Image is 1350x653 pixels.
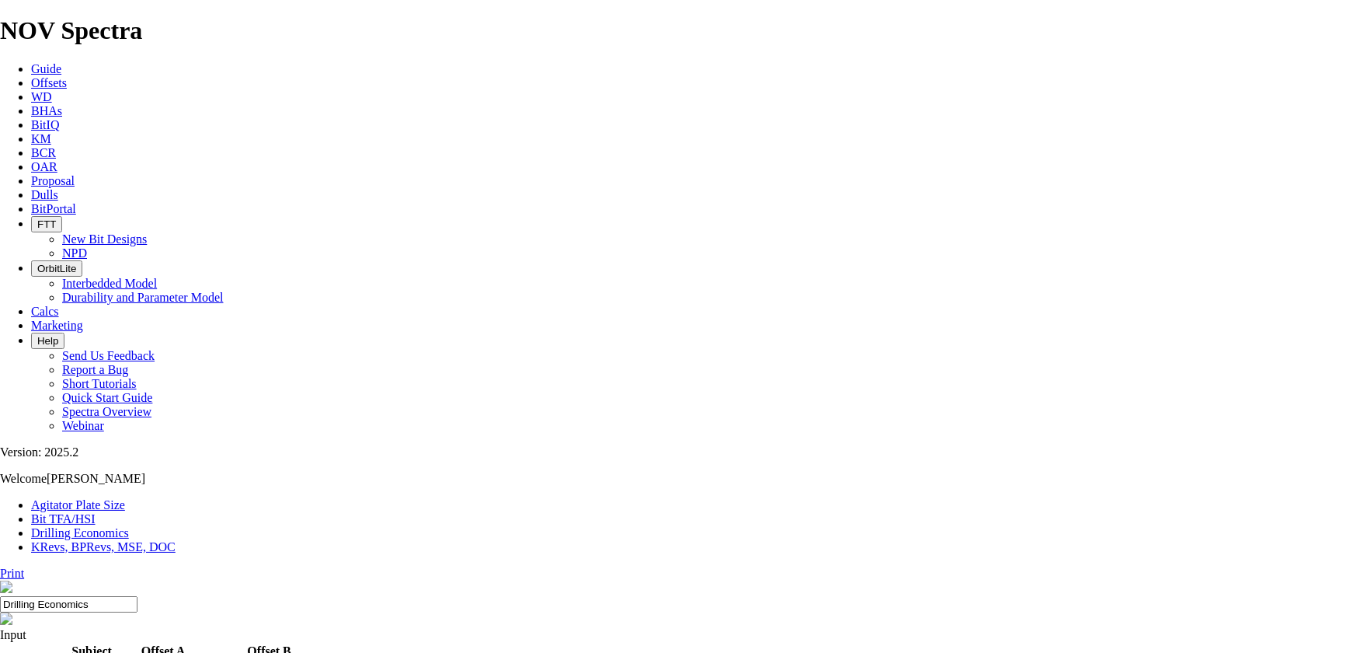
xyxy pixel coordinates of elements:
[62,363,128,376] a: Report a Bug
[31,305,59,318] a: Calcs
[31,188,58,201] a: Dulls
[31,90,52,103] a: WD
[31,76,67,89] a: Offsets
[31,202,76,215] a: BitPortal
[37,263,76,274] span: OrbitLite
[62,232,147,246] a: New Bit Designs
[62,377,137,390] a: Short Tutorials
[47,472,145,485] span: [PERSON_NAME]
[31,160,57,173] a: OAR
[31,260,82,277] button: OrbitLite
[62,349,155,362] a: Send Us Feedback
[62,391,152,404] a: Quick Start Guide
[31,512,96,526] a: Bit TFA/HSI
[31,526,129,540] a: Drilling Economics
[31,104,62,117] a: BHAs
[37,218,56,230] span: FTT
[62,246,87,260] a: NPD
[31,333,64,349] button: Help
[62,277,157,290] a: Interbedded Model
[62,291,224,304] a: Durability and Parameter Model
[31,62,61,75] a: Guide
[31,540,176,553] a: KRevs, BPRevs, MSE, DOC
[31,319,83,332] a: Marketing
[31,118,59,131] a: BitIQ
[31,174,75,187] a: Proposal
[62,405,151,418] a: Spectra Overview
[31,132,51,145] a: KM
[37,335,58,347] span: Help
[31,498,125,512] a: Agitator Plate Size
[62,419,104,432] a: Webinar
[31,146,56,159] a: BCR
[31,216,62,232] button: FTT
